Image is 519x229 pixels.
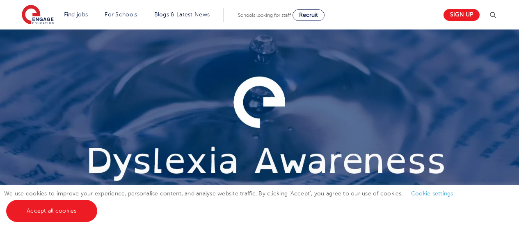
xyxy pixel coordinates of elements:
[444,9,480,21] a: Sign up
[6,200,97,222] a: Accept all cookies
[22,5,54,25] img: Engage Education
[64,11,88,18] a: Find jobs
[411,190,453,197] a: Cookie settings
[299,12,318,18] span: Recruit
[4,190,462,214] span: We use cookies to improve your experience, personalise content, and analyse website traffic. By c...
[238,12,291,18] span: Schools looking for staff
[154,11,210,18] a: Blogs & Latest News
[293,9,325,21] a: Recruit
[105,11,137,18] a: For Schools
